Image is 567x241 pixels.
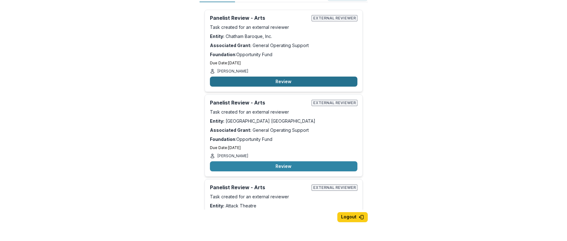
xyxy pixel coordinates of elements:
p: [PERSON_NAME] [217,68,248,74]
p: : Opportunity Fund [210,136,357,142]
p: General Operating Support [210,127,357,133]
p: [GEOGRAPHIC_DATA] [GEOGRAPHIC_DATA] [210,118,357,124]
p: : Opportunity Fund [210,51,357,58]
button: Review [210,77,357,87]
span: External reviewer [312,15,357,21]
strong: Foundation [210,137,235,142]
button: Logout [337,212,368,222]
p: Chatham Baroque, Inc. [210,33,357,40]
p: Due Date: [DATE] [210,145,357,151]
strong: Associated Grant: [210,127,251,133]
strong: Associated Grant: [210,43,251,48]
p: General Operating Support [210,42,357,49]
p: Due Date: [DATE] [210,60,357,66]
h2: Panelist Review - Arts [210,15,309,21]
span: External reviewer [312,185,357,191]
p: Attack Theatre [210,202,357,209]
span: External reviewer [312,100,357,106]
p: Task created for an external reviewer [210,193,357,200]
strong: Entity: [210,118,224,124]
p: [PERSON_NAME] [217,153,248,159]
h2: Panelist Review - Arts [210,185,309,190]
p: Task created for an external reviewer [210,109,357,115]
button: Review [210,161,357,171]
p: Task created for an external reviewer [210,24,357,30]
strong: Entity: [210,203,224,208]
strong: Foundation [210,52,235,57]
strong: Entity: [210,34,224,39]
h2: Panelist Review - Arts [210,100,309,106]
